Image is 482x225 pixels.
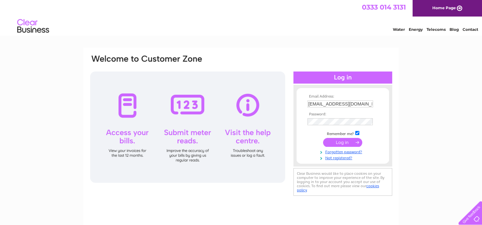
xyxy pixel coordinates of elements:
div: Clear Business would like to place cookies on your computer to improve your experience of the sit... [293,168,392,196]
a: Forgotten password? [307,148,380,154]
a: Contact [463,27,478,32]
a: Telecoms [427,27,446,32]
a: cookies policy [297,184,379,192]
th: Password: [306,112,380,117]
div: Clear Business is a trading name of Verastar Limited (registered in [GEOGRAPHIC_DATA] No. 3667643... [91,3,392,31]
a: Not registered? [307,154,380,160]
th: Email Address: [306,94,380,99]
td: Remember me? [306,130,380,136]
a: 0333 014 3131 [362,3,406,11]
img: logo.png [17,17,49,36]
input: Submit [323,138,362,147]
a: Blog [450,27,459,32]
a: Water [393,27,405,32]
a: Energy [409,27,423,32]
